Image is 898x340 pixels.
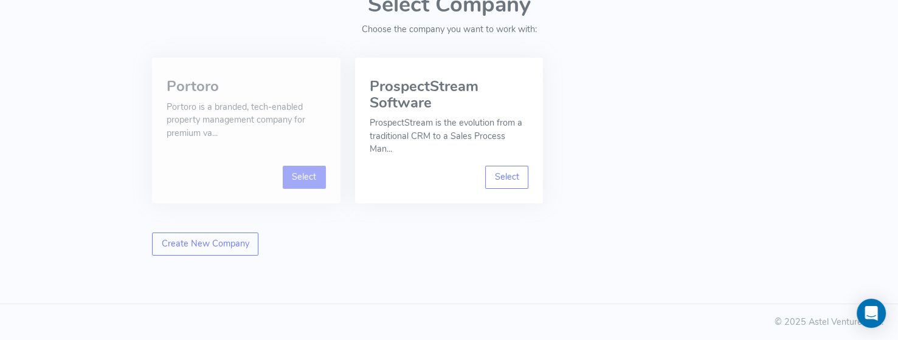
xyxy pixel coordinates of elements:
h3: ProspectStream Software [370,78,529,110]
div: © 2025 Astel Ventures Ltd. [15,316,883,329]
a: Select [485,166,528,189]
p: ProspectStream is the evolution from a traditional CRM to a Sales Process Man... [370,117,529,156]
h3: Portoro [167,78,326,94]
a: Select [283,166,326,189]
div: Open Intercom Messenger [857,299,886,328]
a: Create New Company [152,233,258,256]
p: Portoro is a branded, tech-enabled property management company for premium va... [167,101,326,140]
p: Choose the company you want to work with: [152,23,746,36]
